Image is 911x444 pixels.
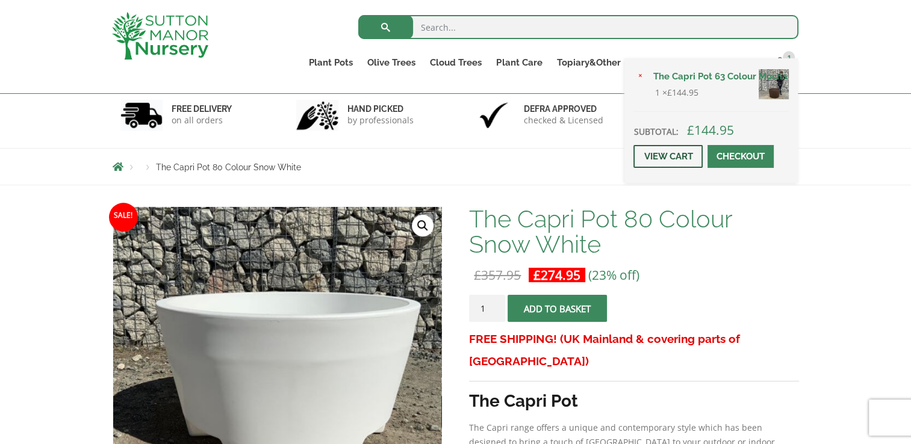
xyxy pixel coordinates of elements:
bdi: 144.95 [667,87,698,98]
bdi: 144.95 [686,122,733,138]
a: Delivery [668,54,719,71]
img: logo [112,12,208,60]
h1: The Capri Pot 80 Colour Snow White [469,206,798,257]
bdi: 274.95 [533,267,580,283]
span: 1 × [654,85,698,100]
img: 3.jpg [473,100,515,131]
span: £ [533,267,541,283]
a: Cloud Trees [423,54,489,71]
img: 1.jpg [120,100,163,131]
span: The Capri Pot 80 Colour Snow White [156,162,301,172]
a: The Capri Pot 63 Colour Mocha [645,67,789,85]
span: Sale! [109,203,138,232]
img: The Capri Pot 63 Colour Mocha [759,69,789,99]
a: Remove The Capri Pot 63 Colour Mocha from basket [633,70,647,84]
a: Contact [719,54,768,71]
p: checked & Licensed [524,114,603,126]
span: £ [686,122,694,138]
h6: hand picked [347,103,414,114]
span: 1 [783,51,795,63]
a: Plant Pots [302,54,360,71]
img: 2.jpg [296,100,338,131]
a: View cart [633,145,703,168]
a: About [627,54,668,71]
span: (23% off) [588,267,639,283]
a: 1 [768,54,798,71]
input: Product quantity [469,295,505,322]
button: Add to basket [508,295,607,322]
h3: FREE SHIPPING! (UK Mainland & covering parts of [GEOGRAPHIC_DATA]) [469,328,798,372]
strong: The Capri Pot [469,391,578,411]
span: £ [667,87,671,98]
input: Search... [358,15,798,39]
a: Topiary&Other [549,54,627,71]
bdi: 357.95 [474,267,521,283]
a: Checkout [707,145,774,168]
h6: FREE DELIVERY [172,103,232,114]
strong: Subtotal: [633,126,678,137]
p: on all orders [172,114,232,126]
h6: Defra approved [524,103,603,114]
span: £ [474,267,481,283]
a: Olive Trees [360,54,423,71]
nav: Breadcrumbs [113,162,799,171]
a: View full-screen image gallery [412,215,434,236]
p: by professionals [347,114,414,126]
a: Plant Care [489,54,549,71]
